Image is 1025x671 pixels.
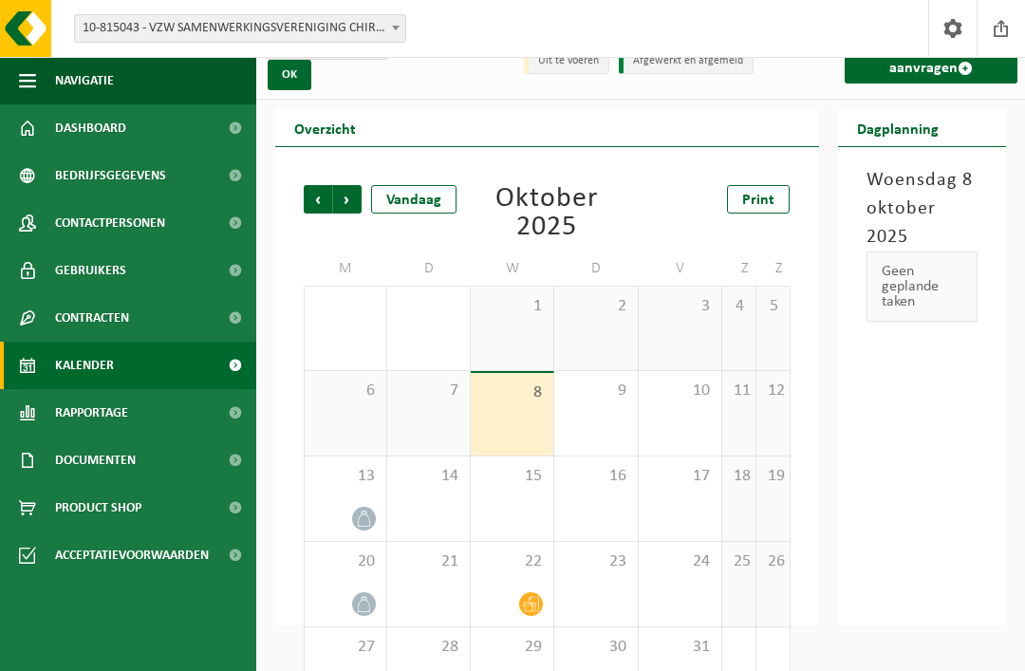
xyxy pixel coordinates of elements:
span: 15 [480,466,544,487]
span: 30 [564,637,627,658]
span: 18 [732,466,746,487]
span: Print [742,193,774,208]
span: Volgende [333,185,362,214]
span: 16 [564,466,627,487]
span: 12 [766,381,780,401]
span: 20 [314,551,377,572]
span: 27 [314,637,377,658]
h2: Overzicht [275,109,375,146]
span: Acceptatievoorwaarden [55,531,209,579]
td: D [554,252,638,286]
span: 22 [480,551,544,572]
span: 6 [314,381,377,401]
td: M [304,252,387,286]
button: OK [268,60,311,90]
td: V [639,252,722,286]
span: 13 [314,466,377,487]
span: 28 [397,637,460,658]
div: Geen geplande taken [867,252,978,322]
span: 31 [648,637,712,658]
span: 26 [766,551,780,572]
h2: Dagplanning [838,109,958,146]
span: 4 [732,296,746,317]
span: 11 [732,381,746,401]
h3: Woensdag 8 oktober 2025 [867,166,978,252]
span: Contracten [55,294,129,342]
span: Contactpersonen [55,199,165,247]
span: 9 [564,381,627,401]
span: Bedrijfsgegevens [55,152,166,199]
span: 8 [480,382,544,403]
span: Vorige [304,185,332,214]
span: 10-815043 - VZW SAMENWERKINGSVERENIGING CHIRO EN SCOUTS ZWALM - ZWALM [75,15,405,42]
div: Vandaag [371,185,457,214]
span: Gebruikers [55,247,126,294]
span: 5 [766,296,780,317]
td: D [387,252,471,286]
span: 14 [397,466,460,487]
span: 17 [648,466,712,487]
span: Rapportage [55,389,128,437]
span: 7 [397,381,460,401]
li: Uit te voeren [524,48,609,74]
span: 3 [648,296,712,317]
span: 25 [732,551,746,572]
span: Navigatie [55,57,114,104]
span: Documenten [55,437,136,484]
span: 10-815043 - VZW SAMENWERKINGSVERENIGING CHIRO EN SCOUTS ZWALM - ZWALM [74,14,406,43]
span: Dashboard [55,104,126,152]
span: 21 [397,551,460,572]
a: Extra taak aanvragen [845,38,1018,84]
span: Product Shop [55,484,141,531]
a: Print [727,185,790,214]
td: Z [722,252,756,286]
div: Oktober 2025 [472,185,623,242]
span: 23 [564,551,627,572]
td: W [471,252,554,286]
span: 10 [648,381,712,401]
li: Afgewerkt en afgemeld [619,48,754,74]
span: 29 [480,637,544,658]
span: 19 [766,466,780,487]
span: 1 [480,296,544,317]
span: Kalender [55,342,114,389]
span: 24 [648,551,712,572]
span: 2 [564,296,627,317]
td: Z [756,252,791,286]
